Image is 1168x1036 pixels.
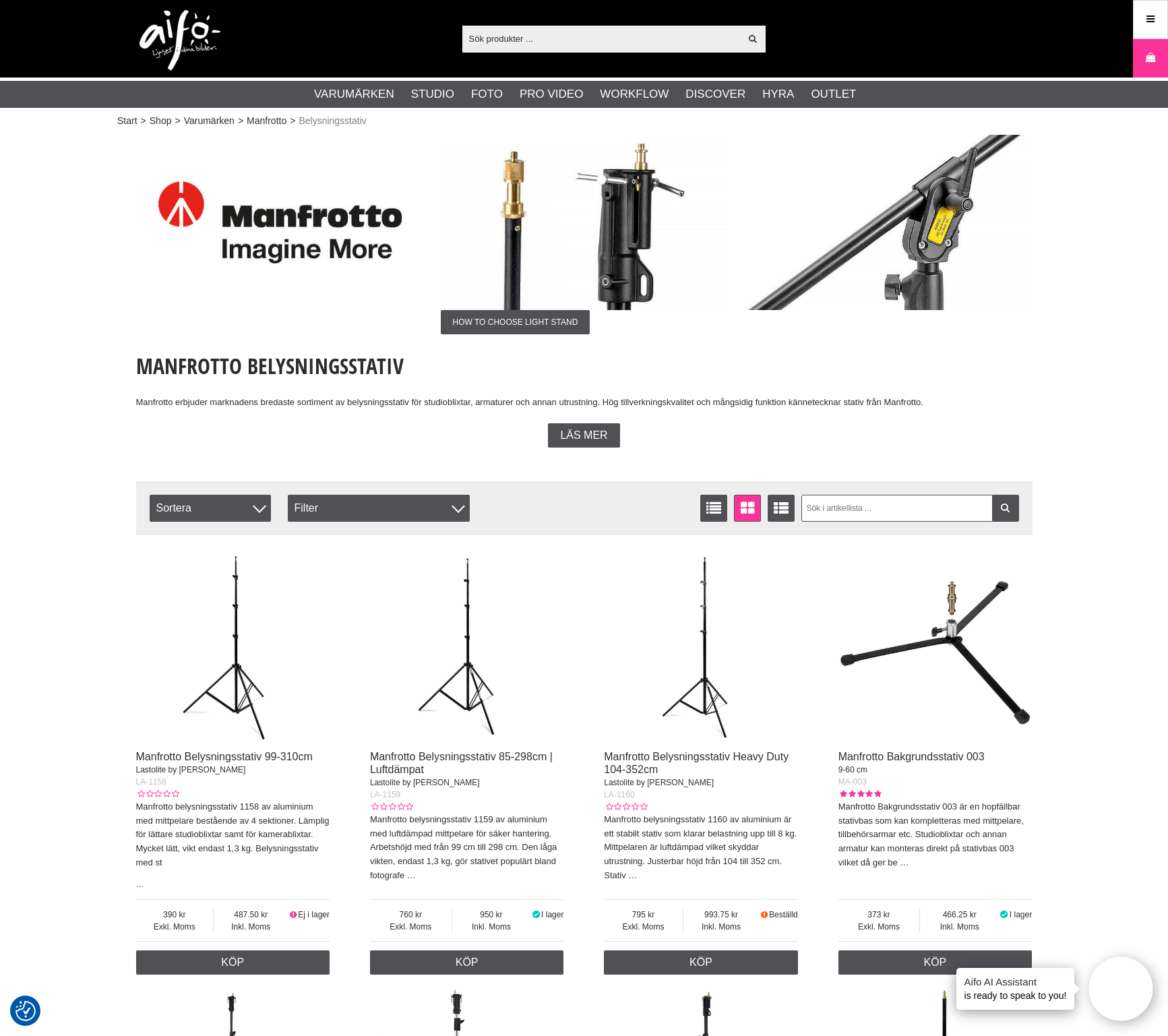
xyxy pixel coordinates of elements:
span: Sortera [150,495,271,522]
span: I lager [1010,910,1032,919]
a: Fönstervisning [734,495,761,522]
a: Hyra [762,86,794,103]
p: Manfrotto belysningsstativ 1160 av aluminium är ett stabilt stativ som klarar belastning upp till... [604,813,798,883]
a: … [900,857,909,867]
span: LA-1159 [370,790,400,799]
p: Manfrotto belysningsstativ 1158 av aluminium med mittpelare bestående av 4 sektioner. Lämplig för... [136,800,330,870]
a: Utökad listvisning [768,495,795,522]
a: Köp [370,950,564,975]
a: Workflow [600,86,669,103]
a: Manfrotto Bakgrundsstativ 003 [838,751,985,762]
a: Manfrotto Belysningsstativ Heavy Duty 104-352cm [604,751,789,775]
img: Manfrotto Belysningsstativ Heavy Duty 104-352cm [604,549,798,743]
h1: Manfrotto Belysningsstativ [136,351,1033,381]
span: LA-1158 [136,777,166,787]
div: Kundbetyg: 0 [370,801,413,813]
span: 795 [604,909,683,921]
span: 487.50 [214,909,288,921]
span: 466.25 [920,909,999,921]
span: Inkl. Moms [452,921,531,933]
a: … [136,880,144,889]
input: Sök produkter ... [462,28,741,49]
img: Annons:008 ban-man-lightstands-001.jpg [745,135,1033,310]
span: 373 [838,909,920,921]
p: Manfrotto belysningsstativ 1159 av aluminium med luftdämpad mittpelare för säker hantering. Arbet... [370,813,564,883]
input: Sök i artikellista ... [801,495,1019,522]
a: Manfrotto [247,114,286,128]
button: Samtyckesinställningar [16,999,36,1023]
i: Ej i lager [288,910,299,919]
a: Köp [136,950,330,975]
p: Manfrotto erbjuder marknadens bredaste sortiment av belysningsstativ för studioblixtar, armaturer... [136,396,1033,410]
a: Shop [150,114,172,128]
span: I lager [541,910,563,919]
span: Exkl. Moms [838,921,920,933]
span: Lastolite by [PERSON_NAME] [370,778,480,787]
a: Listvisning [700,495,727,522]
div: Kundbetyg: 5.00 [838,788,882,800]
span: Exkl. Moms [370,921,452,933]
span: Lastolite by [PERSON_NAME] [604,778,714,787]
span: Läs mer [560,429,607,441]
span: 760 [370,909,452,921]
span: Inkl. Moms [214,921,288,933]
span: > [290,114,295,128]
span: How to choose light stand [441,310,590,334]
a: … [407,870,416,880]
span: 950 [452,909,531,921]
span: 993.75 [683,909,760,921]
span: > [141,114,146,128]
span: Inkl. Moms [683,921,760,933]
a: … [628,870,637,880]
a: Annons:007 ban-man-lightstands-002.jpgHow to choose light stand [441,135,729,334]
img: Manfrotto Belysningsstativ 99-310cm [136,549,330,743]
span: Exkl. Moms [136,921,214,933]
span: Beställd [769,910,798,919]
a: Studio [411,86,454,103]
span: Ej i lager [298,910,330,919]
span: LA-1160 [604,790,634,799]
a: Varumärken [184,114,235,128]
span: Belysningsstativ [299,114,366,128]
a: Discover [685,86,745,103]
p: Manfrotto Bakgrundsstativ 003 är en hopfällbar stativbas som kan kompletteras med mittpelare, til... [838,800,1033,870]
i: I lager [999,910,1010,919]
span: > [175,114,180,128]
img: Manfrotto Bakgrundsstativ 003 [838,549,1033,743]
img: Annons:006 ban-manfrotto-logga.jpg [136,135,424,310]
div: Filter [288,495,470,522]
span: Inkl. Moms [920,921,999,933]
img: Revisit consent button [16,1001,36,1021]
a: Manfrotto Belysningsstativ 85-298cm | Luftdämpat [370,751,553,775]
a: Varumärken [314,86,394,103]
span: MA-003 [838,777,867,787]
span: Exkl. Moms [604,921,683,933]
img: Manfrotto Belysningsstativ 85-298cm | Luftdämpat [370,549,564,743]
h4: Aifo AI Assistant [964,975,1067,989]
a: Köp [604,950,798,975]
i: Beställd [759,910,769,919]
span: Lastolite by [PERSON_NAME] [136,765,246,774]
img: logo.png [140,10,220,71]
a: Outlet [811,86,856,103]
span: > [238,114,243,128]
div: Kundbetyg: 0 [604,801,647,813]
a: Köp [838,950,1033,975]
span: 9-60 cm [838,765,867,774]
a: Filtrera [992,495,1019,522]
div: Kundbetyg: 0 [136,788,179,800]
a: Foto [471,86,503,103]
i: I lager [530,910,541,919]
span: 390 [136,909,214,921]
a: Manfrotto Belysningsstativ 99-310cm [136,751,313,762]
div: is ready to speak to you! [956,968,1075,1010]
a: Pro Video [520,86,583,103]
a: Start [117,114,137,128]
img: Annons:007 ban-man-lightstands-002.jpg [441,135,729,310]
